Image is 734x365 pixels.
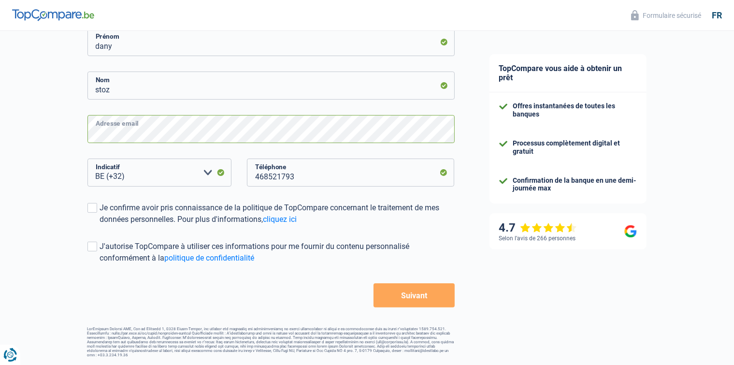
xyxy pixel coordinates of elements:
[513,139,637,156] div: Processus complètement digital et gratuit
[513,176,637,193] div: Confirmation de la banque en une demi-journée max
[513,102,637,118] div: Offres instantanées de toutes les banques
[2,209,3,210] img: Advertisement
[12,9,94,21] img: TopCompare Logo
[499,235,576,242] div: Selon l’avis de 266 personnes
[87,327,455,357] footer: LorEmipsum Dolorsi AME, Con ad Elitsedd 1, 0328 Eiusm-Tempor, inc utlabor etd magnaaliq eni admin...
[499,221,577,235] div: 4.7
[625,7,707,23] button: Formulaire sécurisé
[247,159,455,187] input: 401020304
[374,283,454,307] button: Suivant
[165,253,255,263] a: politique de confidentialité
[712,10,722,21] div: fr
[100,202,455,225] div: Je confirme avoir pris connaissance de la politique de TopCompare concernant le traitement de mes...
[263,215,297,224] a: cliquez ici
[489,54,647,92] div: TopCompare vous aide à obtenir un prêt
[100,241,455,264] div: J'autorise TopCompare à utiliser ces informations pour me fournir du contenu personnalisé conform...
